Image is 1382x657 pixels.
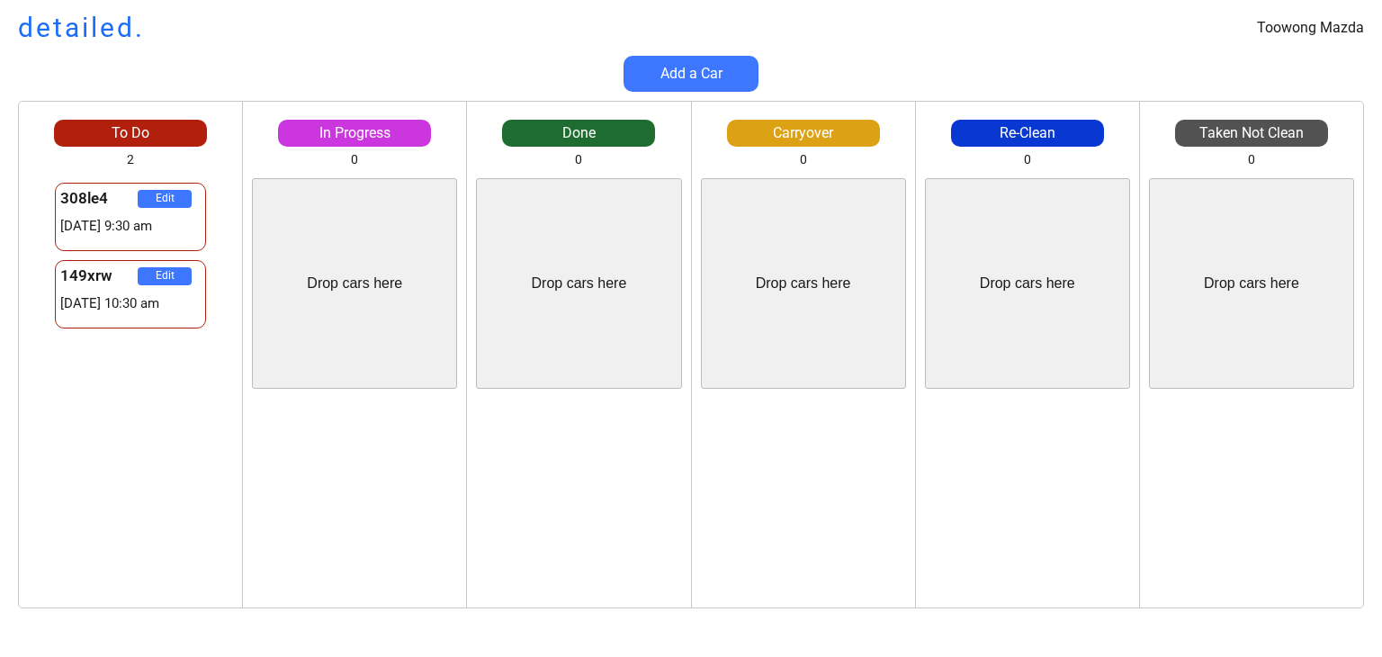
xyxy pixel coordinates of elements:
[278,123,431,143] div: In Progress
[980,274,1075,293] div: Drop cars here
[60,265,139,287] div: 149xrw
[138,190,192,208] button: Edit
[1248,151,1255,169] div: 0
[54,123,207,143] div: To Do
[18,9,145,47] h1: detailed.
[727,123,880,143] div: Carryover
[532,274,627,293] div: Drop cars here
[575,151,582,169] div: 0
[60,188,139,210] div: 308le4
[1204,274,1299,293] div: Drop cars here
[951,123,1104,143] div: Re-Clean
[60,294,202,313] div: [DATE] 10:30 am
[1175,123,1328,143] div: Taken Not Clean
[351,151,358,169] div: 0
[502,123,655,143] div: Done
[138,267,192,285] button: Edit
[800,151,807,169] div: 0
[127,151,134,169] div: 2
[307,274,402,293] div: Drop cars here
[1257,18,1364,38] div: Toowong Mazda
[1024,151,1031,169] div: 0
[60,217,202,236] div: [DATE] 9:30 am
[624,56,758,92] button: Add a Car
[756,274,851,293] div: Drop cars here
